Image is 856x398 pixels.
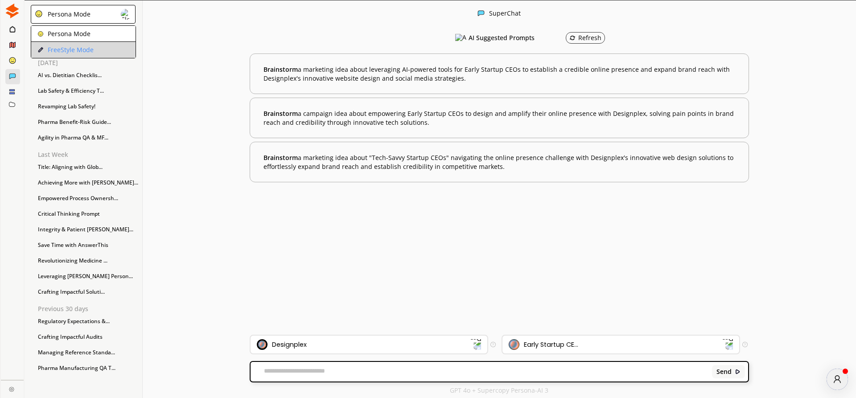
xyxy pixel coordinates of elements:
[37,47,44,53] img: Close
[33,238,138,252] div: Save Time with AnswerThis
[33,330,138,344] div: Crafting Impactful Audits
[33,84,138,98] div: Lab Safety & Efficiency T...
[263,109,298,118] span: Brainstorm
[38,305,138,312] p: Previous 30 days
[827,369,848,390] div: atlas-message-author-avatar
[263,65,735,82] b: a marketing idea about leveraging AI-powered tools for Early Startup CEOs to establish a credible...
[33,192,138,205] div: Empowered Process Ownersh...
[509,339,519,350] img: Audience Icon
[490,342,496,347] img: Tooltip Icon
[33,207,138,221] div: Critical Thinking Prompt
[33,115,138,129] div: Pharma Benefit-Risk Guide...
[263,65,298,74] span: Brainstorm
[9,386,14,392] img: Close
[48,46,94,53] p: FreeStyle Mode
[257,339,267,350] img: Brand Icon
[263,153,735,171] b: a marketing idea about "Tech-Savvy Startup CEOs" navigating the online presence challenge with De...
[33,100,138,113] div: Revamping Lab Safety!
[38,151,138,158] p: Last Week
[1,380,24,396] a: Close
[450,387,548,394] p: GPT 4o + Supercopy Persona-AI 3
[470,339,481,350] img: Dropdown Icon
[716,368,732,375] b: Send
[33,160,138,174] div: Title: Aligning with Glob...
[272,341,307,348] div: Designplex
[33,254,138,267] div: Revolutionizing Medicine ...
[45,11,91,18] div: Persona Mode
[524,341,578,348] div: Early Startup CE...
[33,69,138,82] div: AI vs. Dietitian Checklis...
[33,176,138,189] div: Achieving More with [PERSON_NAME]...
[722,339,733,350] img: Dropdown Icon
[263,109,735,127] b: a campaign idea about empowering Early Startup CEOs to design and amplify their online presence w...
[33,346,138,359] div: Managing Reference Standa...
[477,10,485,17] img: Close
[263,153,298,162] span: Brainstorm
[35,10,43,18] img: Close
[33,131,138,144] div: Agility in Pharma QA & MF...
[569,35,576,41] img: Refresh
[455,34,466,42] img: AI Suggested Prompts
[735,369,741,375] img: Close
[33,270,138,283] div: Leveraging [PERSON_NAME] Person...
[5,4,20,18] img: Close
[33,223,138,236] div: Integrity & Patient [PERSON_NAME]...
[33,361,138,375] div: Pharma Manufacturing QA T...
[37,31,44,37] img: Close
[469,31,535,45] h3: AI Suggested Prompts
[121,9,132,20] img: Close
[38,59,138,66] p: [DATE]
[827,369,848,390] button: atlas-launcher
[48,30,91,37] p: Persona Mode
[33,315,138,328] div: Regulatory Expectations &...
[569,34,601,41] div: Refresh
[33,285,138,299] div: Crafting Impactful Soluti...
[489,10,521,18] div: SuperChat
[742,342,748,347] img: Tooltip Icon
